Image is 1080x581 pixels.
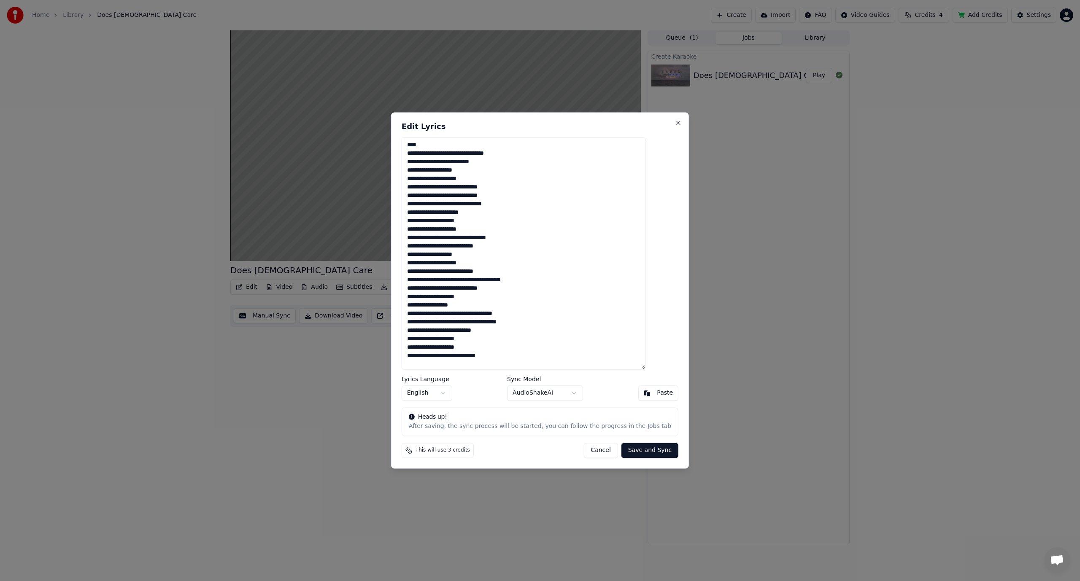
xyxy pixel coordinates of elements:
button: Save and Sync [621,443,678,458]
button: Cancel [583,443,618,458]
label: Sync Model [507,377,583,382]
span: This will use 3 credits [416,447,470,454]
button: Paste [638,386,678,401]
div: Paste [657,389,673,398]
div: After saving, the sync process will be started, you can follow the progress in the Jobs tab [409,422,671,431]
div: Heads up! [409,413,671,422]
label: Lyrics Language [402,377,452,382]
h2: Edit Lyrics [402,123,678,130]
